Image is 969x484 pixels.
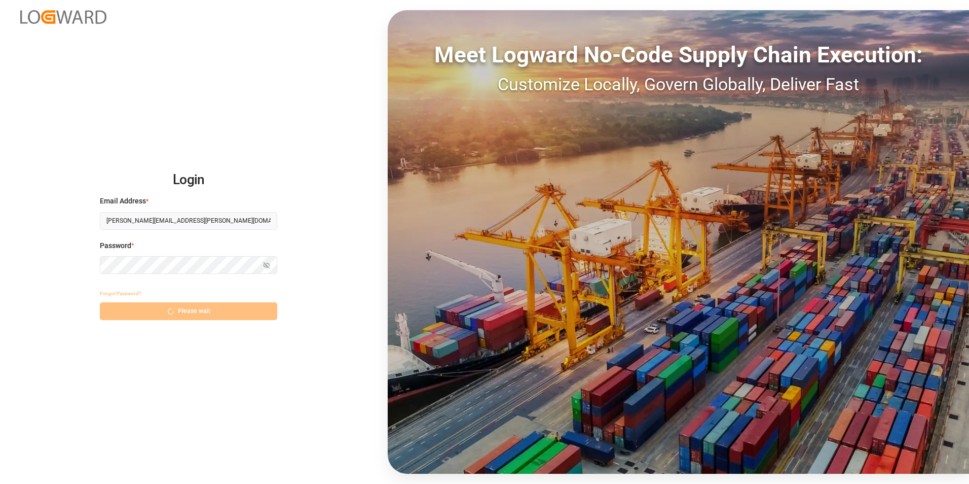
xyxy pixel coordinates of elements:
div: Meet Logward No-Code Supply Chain Execution: [388,38,969,72]
div: Customize Locally, Govern Globally, Deliver Fast [388,72,969,97]
h2: Login [100,164,277,196]
span: Password [100,240,131,251]
input: Enter your email [100,212,277,230]
img: Logward_new_orange.png [20,10,106,24]
span: Email Address [100,196,146,206]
